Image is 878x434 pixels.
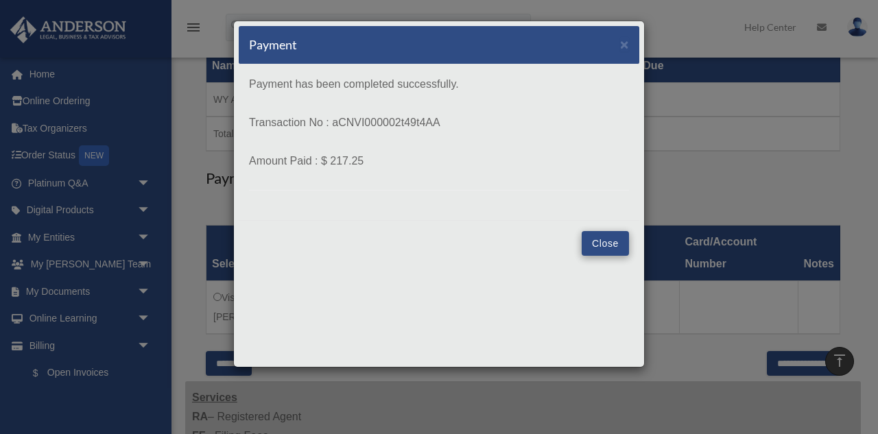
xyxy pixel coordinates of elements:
[582,231,629,256] button: Close
[249,152,629,171] p: Amount Paid : $ 217.25
[249,36,297,53] h5: Payment
[249,113,629,132] p: Transaction No : aCNVI000002t49t4AA
[620,36,629,52] span: ×
[249,75,629,94] p: Payment has been completed successfully.
[620,37,629,51] button: Close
